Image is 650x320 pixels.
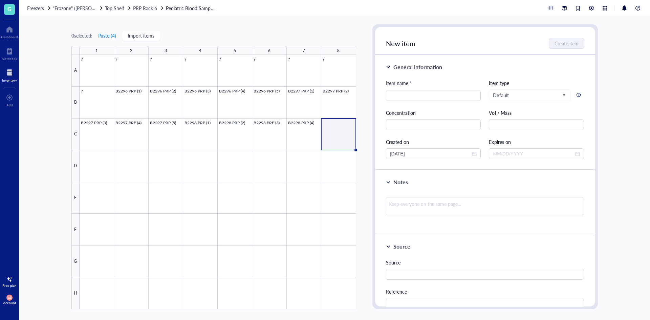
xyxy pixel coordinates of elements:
div: Add [6,103,13,107]
div: Notes [393,178,408,186]
div: B [71,87,80,119]
div: Expires on [489,138,584,146]
button: Create item [549,38,584,49]
div: Vol / Mass [489,109,584,116]
a: Notebook [2,46,17,61]
div: 1 [95,46,98,55]
div: 8 [337,46,340,55]
a: Inventory [2,67,17,82]
span: Default [493,92,565,98]
div: 3 [165,46,167,55]
div: E [71,182,80,214]
div: 6 [268,46,270,55]
div: 4 [199,46,201,55]
div: General information [393,63,442,71]
span: CB [8,296,11,299]
a: Top ShelfPRP Rack 6 [105,4,165,12]
button: Import items [122,30,160,41]
span: Freezers [27,5,44,12]
span: G [7,4,12,13]
a: Dashboard [1,24,18,39]
span: "Frozone" ([PERSON_NAME]/[PERSON_NAME]) [53,5,153,12]
button: Paste (4) [98,30,116,41]
div: Notebook [2,57,17,61]
div: Free plan [2,283,17,287]
span: Import items [128,33,154,38]
div: 5 [234,46,236,55]
div: 0 selected: [71,32,92,39]
div: C [71,119,80,150]
input: MM/DD/YYYY [390,150,471,157]
div: A [71,55,80,87]
a: "Frozone" ([PERSON_NAME]/[PERSON_NAME]) [53,4,104,12]
a: Pediatric Blood Samples [MEDICAL_DATA] Box #131 [166,4,217,12]
div: Dashboard [1,35,18,39]
div: F [71,214,80,246]
span: New item [386,39,415,48]
div: D [71,150,80,182]
span: close-circle [472,151,477,156]
div: G [71,246,80,277]
div: Account [3,301,16,305]
div: Source [393,242,410,251]
input: MM/DD/YYYY [493,150,574,157]
div: Reference [386,288,584,295]
div: 7 [303,46,305,55]
div: H [71,277,80,309]
div: Created on [386,138,481,146]
div: 2 [130,46,132,55]
span: PRP Rack 6 [133,5,157,12]
a: Freezers [27,4,51,12]
div: Item type [489,79,584,87]
div: Item name [386,79,412,87]
div: Inventory [2,78,17,82]
div: Concentration [386,109,481,116]
div: Source [386,259,584,266]
span: Top Shelf [105,5,124,12]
